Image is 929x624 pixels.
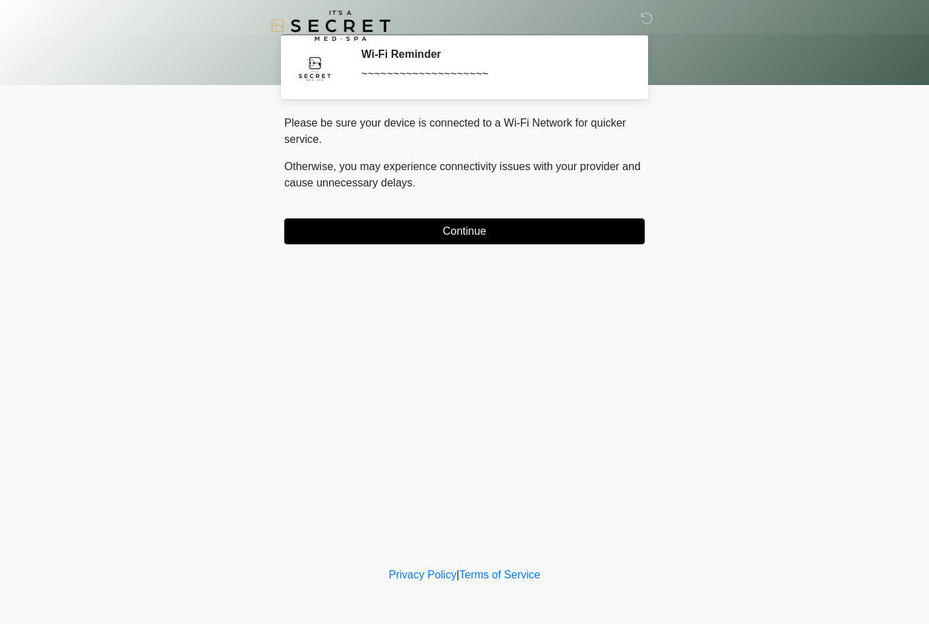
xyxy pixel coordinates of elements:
button: Continue [284,218,645,244]
div: ~~~~~~~~~~~~~~~~~~~~ [361,66,624,82]
a: | [456,569,459,580]
p: Please be sure your device is connected to a Wi-Fi Network for quicker service. [284,115,645,148]
span: . [413,177,416,188]
h2: Wi-Fi Reminder [361,48,624,61]
a: Privacy Policy [389,569,457,580]
img: It's A Secret Med Spa Logo [271,10,390,41]
img: Agent Avatar [294,48,335,88]
p: Otherwise, you may experience connectivity issues with your provider and cause unnecessary delays [284,159,645,191]
a: Terms of Service [459,569,540,580]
